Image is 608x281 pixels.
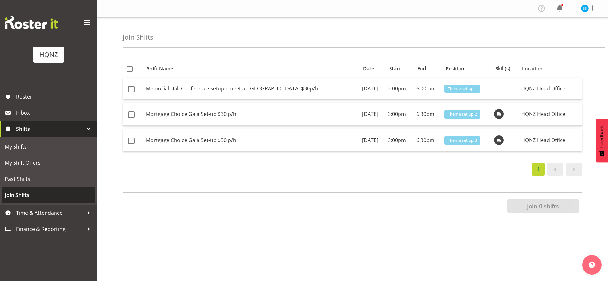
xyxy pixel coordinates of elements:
a: My Shift Offers [2,155,95,171]
span: Finance & Reporting [16,224,84,234]
td: 3:00pm [385,129,414,151]
td: 2:00pm [385,78,414,99]
td: Memorial Hall Conference setup - meet at [GEOGRAPHIC_DATA] $30p/h [143,78,360,99]
td: 6:00pm [414,78,442,99]
td: HQNZ Head Office [519,129,582,151]
span: Shifts [16,124,84,134]
span: Theme set up 3 [448,137,477,143]
td: Mortgage Choice Gala Set-up $30 p/h [143,129,360,151]
img: sandra-sabrina-yazmin10066.jpg [581,5,589,12]
a: Join Shifts [2,187,95,203]
td: 6:30pm [414,129,442,151]
span: Theme set up 1 [448,86,477,92]
div: HQNZ [39,50,58,59]
span: My Shift Offers [5,158,92,168]
td: 6:30pm [414,103,442,126]
span: Inbox [16,108,94,118]
span: Theme set up 2 [448,111,477,117]
span: Start [389,65,401,72]
a: My Shifts [2,139,95,155]
button: Join 0 shifts [507,199,579,213]
span: Position [446,65,464,72]
td: [DATE] [360,129,385,151]
span: Location [522,65,542,72]
span: End [417,65,426,72]
span: Skill(s) [495,65,510,72]
span: My Shifts [5,142,92,151]
span: Date [363,65,374,72]
span: Time & Attendance [16,208,84,218]
img: Rosterit website logo [5,16,58,29]
span: Shift Name [147,65,173,72]
img: help-xxl-2.png [589,262,595,268]
td: HQNZ Head Office [519,78,582,99]
td: HQNZ Head Office [519,103,582,126]
td: Mortgage Choice Gala Set-up $30 p/h [143,103,360,126]
span: Feedback [599,125,605,148]
td: [DATE] [360,103,385,126]
span: Join 0 shifts [527,202,559,210]
button: Feedback - Show survey [596,119,608,162]
span: Past Shifts [5,174,92,184]
span: Join Shifts [5,190,92,200]
td: [DATE] [360,78,385,99]
td: 3:00pm [385,103,414,126]
span: Roster [16,92,94,101]
a: Past Shifts [2,171,95,187]
h4: Join Shifts [123,34,153,41]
